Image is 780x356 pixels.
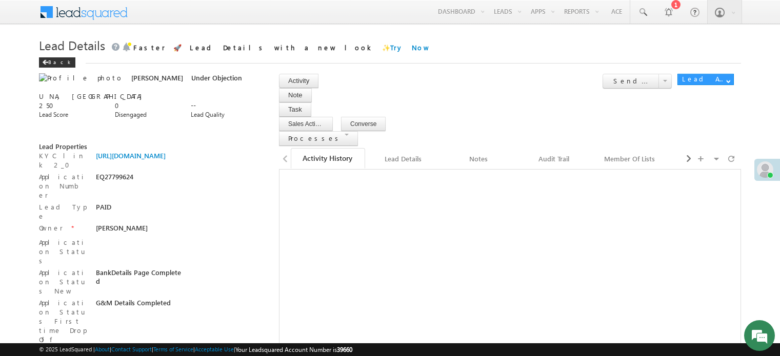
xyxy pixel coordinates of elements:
[442,148,516,170] a: Notes
[601,153,658,165] div: Member Of Lists
[96,298,185,312] div: G&M Details Completed
[39,37,105,53] span: Lead Details
[279,102,311,117] button: Task
[153,346,193,352] a: Terms of Service
[39,82,111,91] a: +xx-xxxxxxxx79
[669,148,743,170] a: Summary
[291,148,365,169] a: Activity History
[39,151,90,170] label: KYC link 2_0
[115,101,185,110] div: 0
[111,346,152,352] a: Contact Support
[374,153,431,165] div: Lead Details
[39,101,109,110] div: 250
[677,74,734,85] button: Lead Actions
[450,153,507,165] div: Notes
[299,153,356,164] div: Activity History
[366,148,441,170] a: Lead Details
[96,202,185,217] div: PAID
[39,172,90,200] label: Application Number
[517,148,592,170] a: Audit Trail
[279,88,311,102] button: Note
[39,268,90,296] label: Application Status New
[39,142,87,151] span: Lead Properties
[39,298,90,344] label: Application Status First time Drop Off
[39,202,90,221] label: Lead Type
[341,117,386,131] button: Converse
[39,57,81,66] a: Back
[39,238,90,265] label: Application Status
[96,151,166,160] a: [URL][DOMAIN_NAME]
[39,92,147,100] span: UNA, [GEOGRAPHIC_DATA]
[682,74,726,83] div: Lead Actions
[593,148,667,170] a: Member Of Lists
[288,134,342,142] span: Processes
[613,76,682,85] span: Send Email
[39,110,109,119] div: Lead Score
[677,153,734,165] div: Summary
[279,131,358,146] button: Processes
[235,346,352,353] span: Your Leadsquared Account Number is
[195,346,234,352] a: Acceptable Use
[191,73,242,82] span: Under Objection
[191,101,261,110] div: --
[96,223,148,232] span: [PERSON_NAME]
[39,345,352,354] span: © 2025 LeadSquared | | | | |
[115,110,185,119] div: Disengaged
[337,346,352,353] span: 39660
[279,117,333,131] button: Sales Activity
[131,73,183,82] span: [PERSON_NAME]
[603,74,659,89] button: Send Email
[39,57,75,68] div: Back
[39,73,123,82] img: Profile photo
[96,172,185,186] div: EQ27799624
[133,43,430,52] span: Faster 🚀 Lead Details with a new look ✨
[95,346,110,352] a: About
[390,43,430,52] a: Try Now
[279,74,318,88] button: Activity
[96,268,185,285] div: BankDetails Page Completed
[526,153,583,165] div: Audit Trail
[39,223,63,233] label: Owner
[191,110,261,119] div: Lead Quality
